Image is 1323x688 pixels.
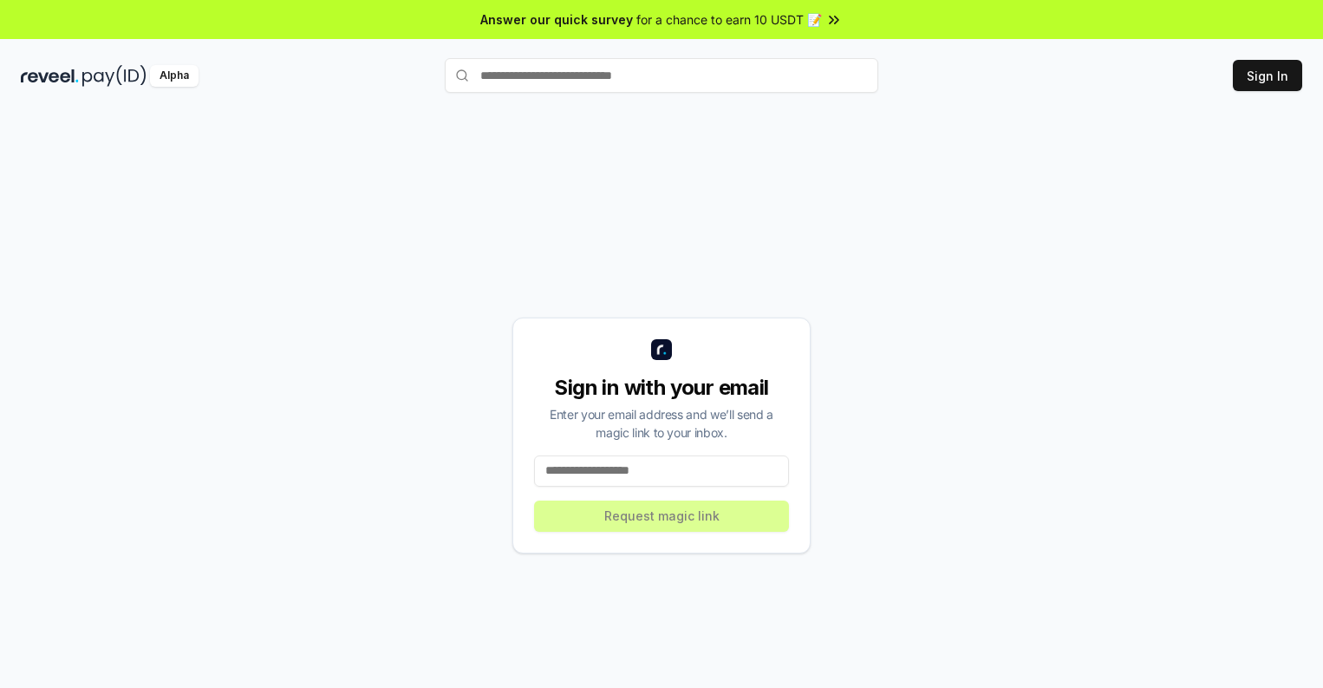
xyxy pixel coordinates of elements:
[651,339,672,360] img: logo_small
[21,65,79,87] img: reveel_dark
[480,10,633,29] span: Answer our quick survey
[636,10,822,29] span: for a chance to earn 10 USDT 📝
[534,405,789,442] div: Enter your email address and we’ll send a magic link to your inbox.
[534,374,789,402] div: Sign in with your email
[150,65,199,87] div: Alpha
[1233,60,1302,91] button: Sign In
[82,65,147,87] img: pay_id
